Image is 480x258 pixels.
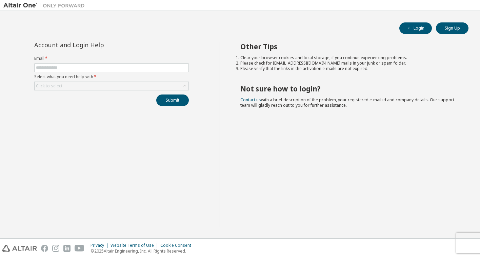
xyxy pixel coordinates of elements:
li: Please check for [EMAIL_ADDRESS][DOMAIN_NAME] mails in your junk or spam folder. [240,61,457,66]
h2: Other Tips [240,42,457,51]
li: Please verify that the links in the activation e-mails are not expired. [240,66,457,71]
img: instagram.svg [52,245,59,252]
button: Login [399,22,432,34]
div: Click to select [36,83,62,89]
p: © 2025 Altair Engineering, Inc. All Rights Reserved. [91,248,195,254]
div: Click to select [35,82,188,90]
a: Contact us [240,97,261,103]
span: with a brief description of the problem, your registered e-mail id and company details. Our suppo... [240,97,454,108]
button: Sign Up [436,22,468,34]
li: Clear your browser cookies and local storage, if you continue experiencing problems. [240,55,457,61]
label: Email [34,56,189,61]
img: Altair One [3,2,88,9]
img: youtube.svg [75,245,84,252]
div: Account and Login Help [34,42,158,48]
div: Privacy [91,243,111,248]
img: facebook.svg [41,245,48,252]
button: Submit [156,94,189,106]
div: Cookie Consent [160,243,195,248]
label: Select what you need help with [34,74,189,80]
div: Website Terms of Use [111,243,160,248]
img: linkedin.svg [63,245,71,252]
h2: Not sure how to login? [240,84,457,93]
img: altair_logo.svg [2,245,37,252]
